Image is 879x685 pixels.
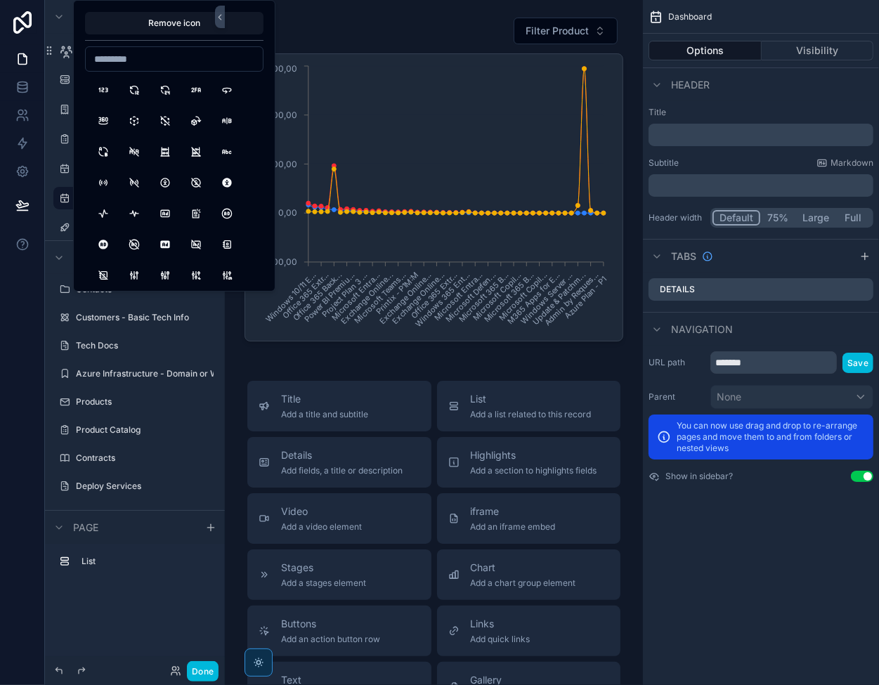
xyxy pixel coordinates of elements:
[437,437,621,488] button: HighlightsAdd a section to highlights fields
[710,385,873,409] button: None
[712,210,760,226] button: Default
[668,11,712,22] span: Dashboard
[671,78,710,92] span: Header
[247,493,431,544] button: VideoAdd a video element
[437,549,621,600] button: ChartAdd a chart group element
[76,452,208,464] label: Contracts
[152,139,178,164] button: Abacus
[183,139,209,164] button: AbacusOff
[437,606,621,656] button: LinksAdd quick links
[73,521,98,535] span: Page
[281,465,403,476] span: Add fields, a title or description
[122,201,147,226] button: ActivityHeartbeat
[671,249,696,263] span: Tabs
[281,392,368,406] span: Title
[471,409,592,420] span: Add a list related to this record
[281,504,362,518] span: Video
[214,201,240,226] button: AdCircle
[665,471,733,482] label: Show in sidebar?
[671,322,733,337] span: Navigation
[831,157,873,169] span: Markdown
[82,556,205,567] label: List
[762,41,874,60] button: Visibility
[281,634,380,645] span: Add an action button row
[122,108,147,133] button: 3dCubeSphere
[247,549,431,600] button: StagesAdd a stages element
[214,108,240,133] button: AB
[214,263,240,288] button: AdjustmentsCancel
[816,157,873,169] a: Markdown
[471,465,597,476] span: Add a section to highlights fields
[152,77,178,103] button: 24Hours
[122,263,147,288] button: Adjustments
[677,420,865,454] p: You can now use drag and drop to re-arrange pages and move them to and from folders or nested views
[281,521,362,533] span: Add a video element
[91,263,116,288] button: AddressBookOff
[281,617,380,631] span: Buttons
[281,409,368,420] span: Add a title and subtitle
[187,661,219,681] button: Done
[471,504,556,518] span: iframe
[45,544,225,587] div: scrollable content
[247,437,431,488] button: DetailsAdd fields, a title or description
[649,107,873,118] label: Title
[85,12,263,34] button: Remove icon
[122,77,147,103] button: 12Hours
[437,493,621,544] button: iframeAdd an iframe embed
[471,448,597,462] span: Highlights
[91,77,116,103] button: 123
[471,617,530,631] span: Links
[437,381,621,431] button: ListAdd a list related to this record
[91,108,116,133] button: 360View
[471,521,556,533] span: Add an iframe embed
[152,201,178,226] button: Ad
[183,263,209,288] button: AdjustmentsBolt
[183,170,209,195] button: AccessibleOff
[76,424,208,436] label: Product Catalog
[76,481,208,492] label: Deploy Services
[91,139,116,164] button: AB2
[152,170,178,195] button: Accessible
[214,77,240,103] button: 360
[91,201,116,226] button: Activity
[76,368,214,379] label: Azure Infrastructure - Domain or Workgroup
[214,232,240,257] button: AddressBook
[649,174,873,197] div: scrollable content
[183,232,209,257] button: AdOff
[281,448,403,462] span: Details
[91,232,116,257] button: AdCircleFilled
[76,396,208,407] label: Products
[649,124,873,146] div: scrollable content
[76,312,208,323] label: Customers - Basic Tech Info
[842,353,873,373] button: Save
[76,340,208,351] label: Tech Docs
[183,201,209,226] button: Ad2
[649,391,705,403] label: Parent
[796,210,835,226] button: Large
[122,170,147,195] button: AccessPointOff
[152,263,178,288] button: AdjustmentsAlt
[91,170,116,195] button: AccessPoint
[471,392,592,406] span: List
[717,390,741,404] span: None
[649,212,705,223] label: Header width
[471,634,530,645] span: Add quick links
[152,232,178,257] button: AdFilled
[152,108,178,133] button: 3dCubeSphereOff
[760,210,796,226] button: 75%
[649,357,705,368] label: URL path
[281,578,366,589] span: Add a stages element
[649,41,762,60] button: Options
[471,578,576,589] span: Add a chart group element
[471,561,576,575] span: Chart
[835,210,871,226] button: Full
[247,606,431,656] button: ButtonsAdd an action button row
[247,381,431,431] button: TitleAdd a title and subtitle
